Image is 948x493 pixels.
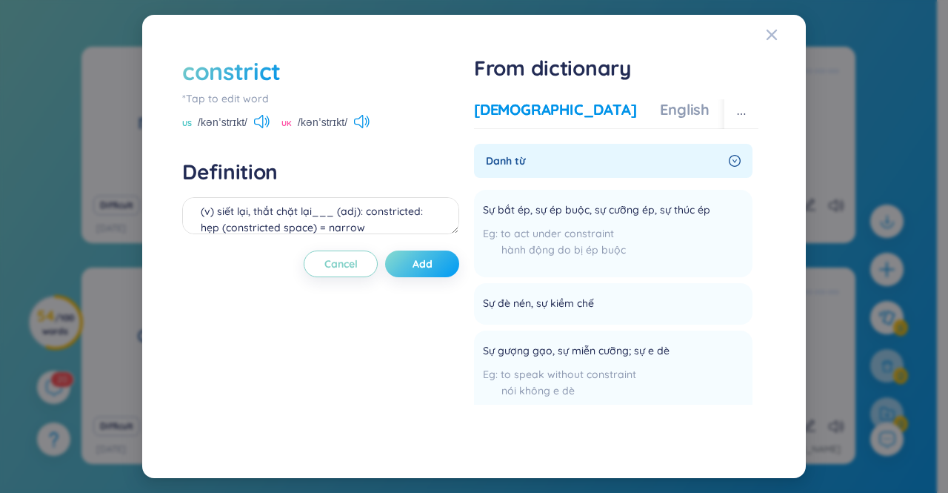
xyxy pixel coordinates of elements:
[486,153,723,169] span: Danh từ
[474,55,758,82] h1: From dictionary
[483,343,670,360] span: Sự gượng gạo, sự miễn cưỡng; sự e dè
[182,197,459,234] textarea: (v) siết lại, thắt chặt lại___ (adj): constricted: hẹp (constricted space) = narrow
[766,15,806,55] button: Close
[298,114,347,130] span: /kənˈstrɪkt/
[182,159,459,185] h4: Definition
[483,383,689,399] div: nói không e dè
[483,202,710,219] span: Sự bắt ép, sự ép buộc, sự cưỡng ép, sự thúc ép
[474,99,636,120] div: [DEMOGRAPHIC_DATA]
[413,257,433,271] span: Add
[182,118,192,130] span: US
[182,90,459,107] div: *Tap to edit word
[501,227,614,240] span: to act under constraint
[324,257,358,271] span: Cancel
[724,99,758,129] button: ellipsis
[483,295,594,313] span: Sự đè nén, sự kiềm chế
[729,155,741,167] span: right-circle
[281,118,292,130] span: UK
[660,99,710,120] div: English
[736,109,747,119] span: ellipsis
[198,114,247,130] span: /kənˈstrɪkt/
[182,55,281,87] div: constrict
[483,242,730,258] div: hành động do bị ép buộc
[501,368,636,381] span: to speak without constraint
